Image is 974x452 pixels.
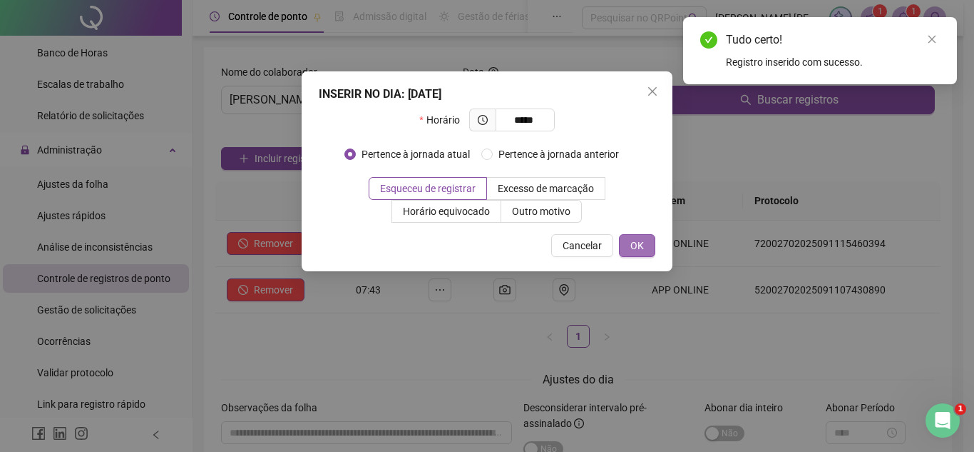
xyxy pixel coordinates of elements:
[551,234,613,257] button: Cancelar
[619,234,655,257] button: OK
[726,54,940,70] div: Registro inserido com sucesso.
[512,206,570,217] span: Outro motivo
[700,31,717,49] span: check-circle
[926,403,960,438] iframe: Intercom live chat
[924,31,940,47] a: Close
[478,115,488,125] span: clock-circle
[356,146,476,162] span: Pertence à jornada atual
[641,80,664,103] button: Close
[493,146,625,162] span: Pertence à jornada anterior
[955,403,966,415] span: 1
[563,238,602,253] span: Cancelar
[726,31,940,49] div: Tudo certo!
[927,34,937,44] span: close
[319,86,655,103] div: INSERIR NO DIA : [DATE]
[380,183,476,194] span: Esqueceu de registrar
[498,183,594,194] span: Excesso de marcação
[419,109,468,131] label: Horário
[630,238,644,253] span: OK
[403,206,490,217] span: Horário equivocado
[647,86,658,97] span: close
